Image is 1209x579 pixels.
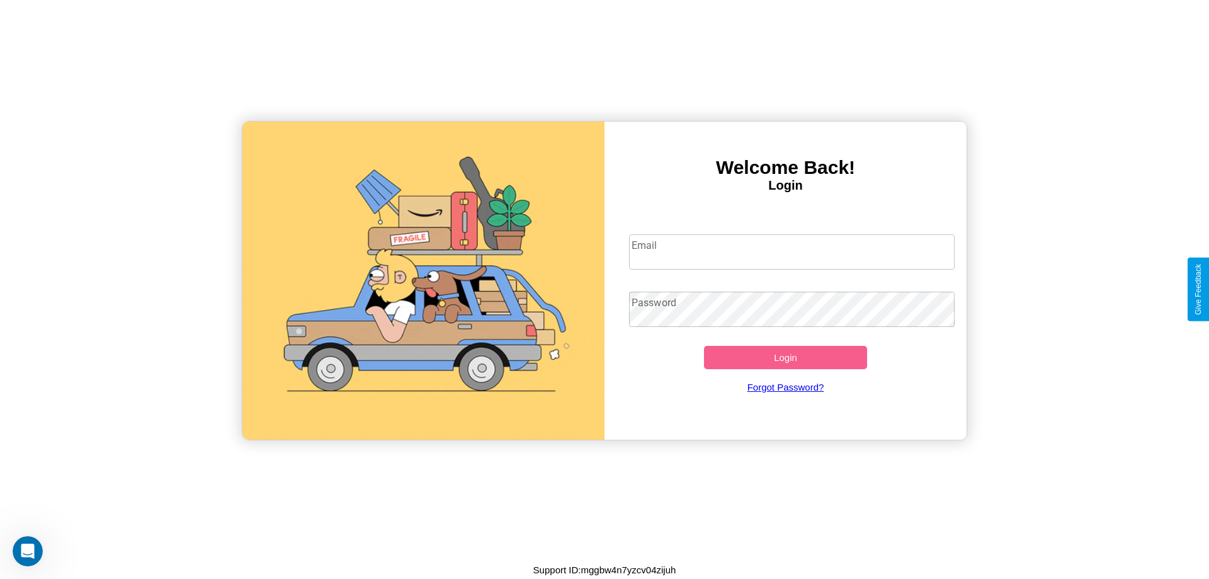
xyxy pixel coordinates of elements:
[704,346,867,369] button: Login
[242,122,604,440] img: gif
[1194,264,1203,315] div: Give Feedback
[604,157,967,178] h3: Welcome Back!
[604,178,967,193] h4: Login
[13,536,43,566] iframe: Intercom live chat
[533,561,676,578] p: Support ID: mggbw4n7yzcv04zijuh
[623,369,949,405] a: Forgot Password?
